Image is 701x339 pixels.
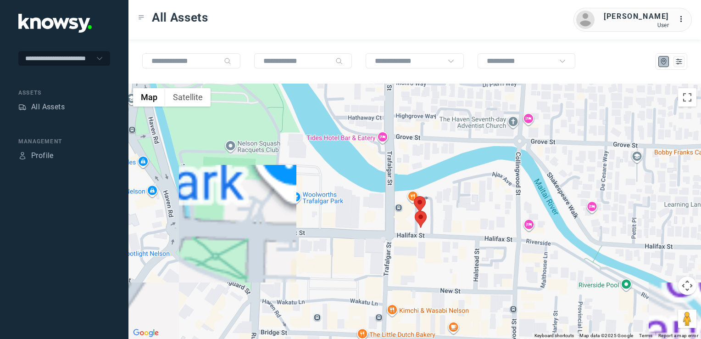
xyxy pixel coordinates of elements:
[660,57,668,66] div: Map
[678,88,696,107] button: Toggle fullscreen view
[18,150,54,161] a: ProfileProfile
[18,152,27,160] div: Profile
[18,102,65,113] a: AssetsAll Assets
[18,14,92,33] img: Application Logo
[639,333,653,338] a: Terms (opens in new tab)
[18,103,27,111] div: Assets
[675,57,683,66] div: List
[133,88,165,107] button: Show street map
[679,16,688,23] tspan: ...
[31,102,65,113] div: All Assets
[131,327,161,339] a: Open this area in Google Maps (opens a new window)
[18,89,110,97] div: Assets
[18,137,110,146] div: Management
[604,11,669,22] div: [PERSON_NAME]
[678,310,696,328] button: Drag Pegman onto the map to open Street View
[224,57,231,65] div: Search
[138,14,145,21] div: Toggle Menu
[165,88,211,107] button: Show satellite imagery
[579,333,633,338] span: Map data ©2025 Google
[335,57,343,65] div: Search
[31,150,54,161] div: Profile
[678,14,689,26] div: :
[534,333,574,339] button: Keyboard shortcuts
[658,333,698,338] a: Report a map error
[131,327,161,339] img: Google
[604,22,669,28] div: User
[678,277,696,295] button: Map camera controls
[152,9,208,26] span: All Assets
[678,14,689,25] div: :
[576,11,595,29] img: avatar.png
